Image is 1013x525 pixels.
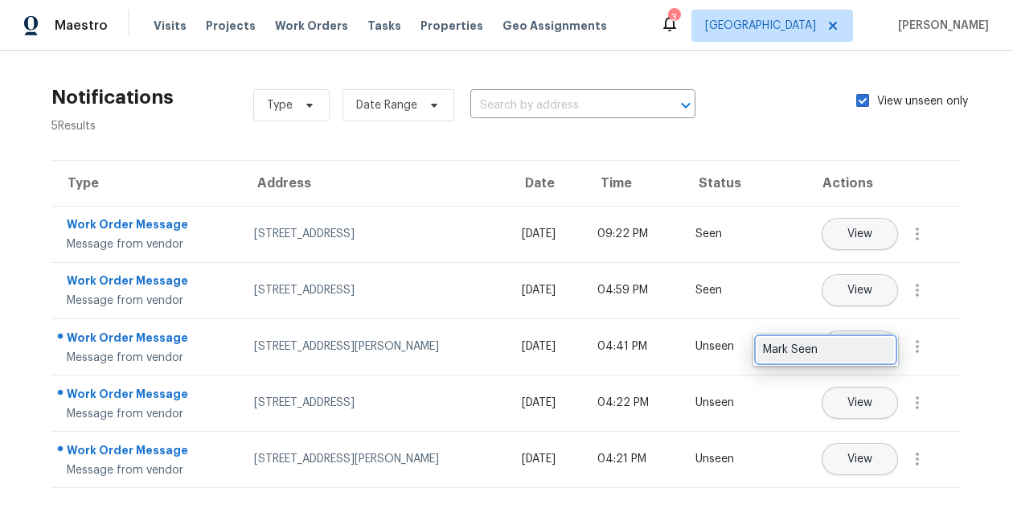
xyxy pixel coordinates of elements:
th: Type [51,161,241,206]
h2: Notifications [51,89,174,105]
span: Geo Assignments [502,18,607,34]
div: Unseen [695,338,752,355]
div: [DATE] [522,338,572,355]
div: [STREET_ADDRESS][PERSON_NAME] [254,338,496,355]
div: 04:59 PM [597,282,670,298]
div: [STREET_ADDRESS] [254,395,496,411]
span: Type [267,97,293,113]
div: [DATE] [522,282,572,298]
div: Message from vendor [67,462,228,478]
div: 04:22 PM [597,395,670,411]
span: [GEOGRAPHIC_DATA] [705,18,816,34]
span: Date Range [356,97,417,113]
div: 3 [668,10,679,26]
div: Work Order Message [67,216,228,236]
div: Seen [695,282,752,298]
div: Message from vendor [67,350,228,366]
div: Mark Seen [763,342,888,358]
div: Work Order Message [67,442,228,462]
div: Work Order Message [67,386,228,406]
button: View [822,443,898,475]
span: Properties [420,18,483,34]
label: View unseen only [856,93,987,109]
span: Work Orders [275,18,348,34]
div: 04:41 PM [597,338,670,355]
th: Date [509,161,584,206]
span: [PERSON_NAME] [892,18,989,34]
span: View [847,397,872,409]
th: Status [683,161,765,206]
div: [DATE] [522,451,572,467]
div: Work Order Message [67,273,228,293]
span: View [847,453,872,466]
div: Message from vendor [67,236,228,252]
th: Actions [765,161,962,206]
input: Search by address [470,93,650,118]
div: Seen [695,226,752,242]
th: Address [241,161,509,206]
div: Message from vendor [67,293,228,309]
div: Unseen [695,395,752,411]
button: View [822,387,898,419]
th: Time [584,161,683,206]
div: 09:22 PM [597,226,670,242]
div: 5 Results [51,118,174,134]
button: View [822,330,898,363]
div: Work Order Message [67,330,228,350]
span: View [847,285,872,297]
div: 04:21 PM [597,451,670,467]
span: Maestro [55,18,108,34]
div: Unseen [695,451,752,467]
span: Visits [154,18,187,34]
div: [DATE] [522,226,572,242]
button: Open [675,94,697,117]
button: View [822,218,898,250]
div: [STREET_ADDRESS] [254,226,496,242]
button: View [822,274,898,306]
div: Message from vendor [67,406,228,422]
span: Projects [206,18,256,34]
span: Tasks [367,20,401,31]
div: [DATE] [522,395,572,411]
div: [STREET_ADDRESS] [254,282,496,298]
div: [STREET_ADDRESS][PERSON_NAME] [254,451,496,467]
span: View [847,228,872,240]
